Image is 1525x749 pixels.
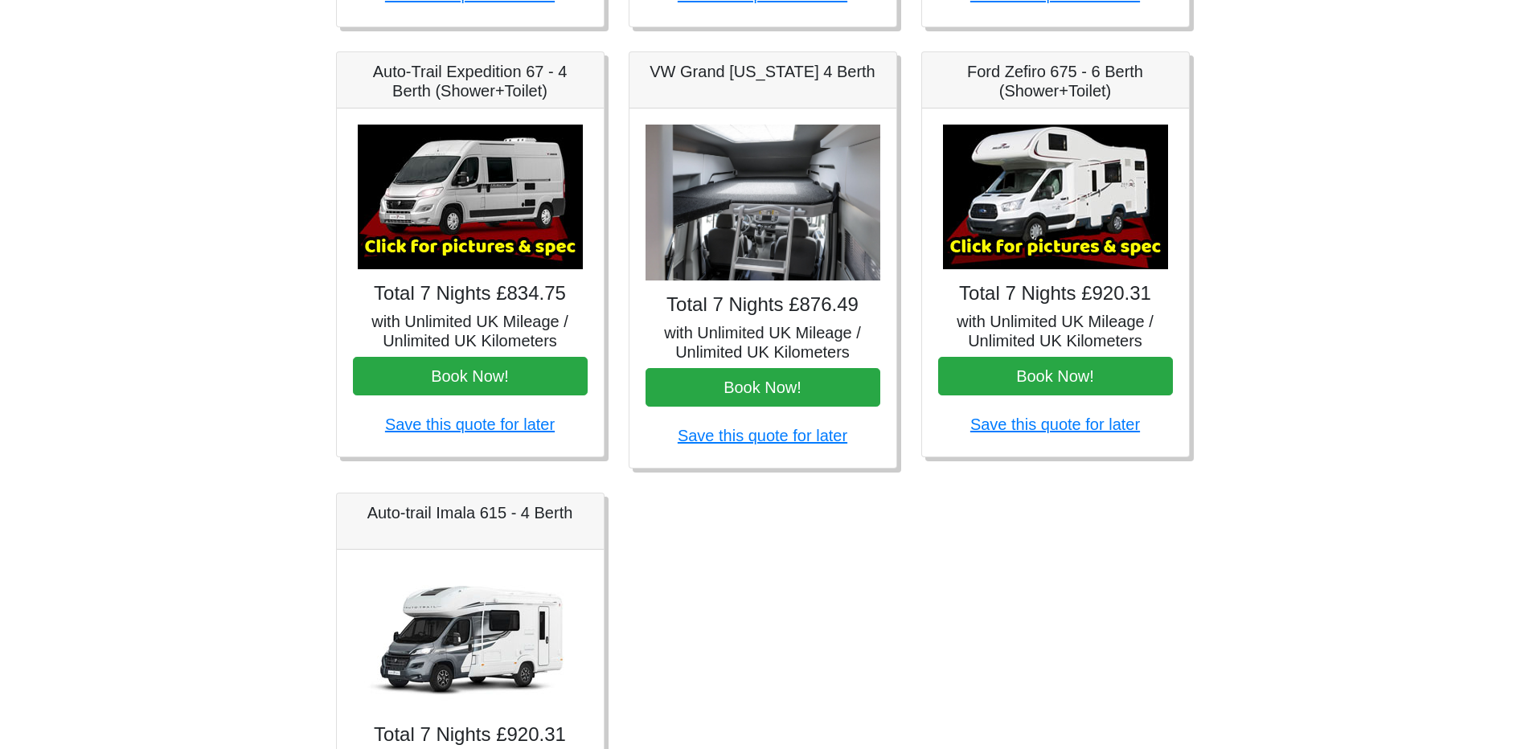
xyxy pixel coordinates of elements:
h5: Auto-trail Imala 615 - 4 Berth [353,503,588,522]
button: Book Now! [353,357,588,395]
button: Book Now! [646,368,880,407]
h5: Ford Zefiro 675 - 6 Berth (Shower+Toilet) [938,62,1173,100]
a: Save this quote for later [385,415,555,433]
img: Auto-trail Imala 615 - 4 Berth [358,566,583,710]
h5: VW Grand [US_STATE] 4 Berth [646,62,880,81]
h5: with Unlimited UK Mileage / Unlimited UK Kilometers [353,312,588,350]
h4: Total 7 Nights £876.49 [646,293,880,317]
a: Save this quote for later [678,427,847,444]
a: Save this quote for later [970,415,1140,433]
h5: with Unlimited UK Mileage / Unlimited UK Kilometers [646,323,880,362]
button: Book Now! [938,357,1173,395]
h4: Total 7 Nights £920.31 [353,723,588,747]
img: Ford Zefiro 675 - 6 Berth (Shower+Toilet) [943,125,1168,269]
h5: with Unlimited UK Mileage / Unlimited UK Kilometers [938,312,1173,350]
img: Auto-Trail Expedition 67 - 4 Berth (Shower+Toilet) [358,125,583,269]
h4: Total 7 Nights £834.75 [353,282,588,305]
h4: Total 7 Nights £920.31 [938,282,1173,305]
img: VW Grand California 4 Berth [646,125,880,281]
h5: Auto-Trail Expedition 67 - 4 Berth (Shower+Toilet) [353,62,588,100]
